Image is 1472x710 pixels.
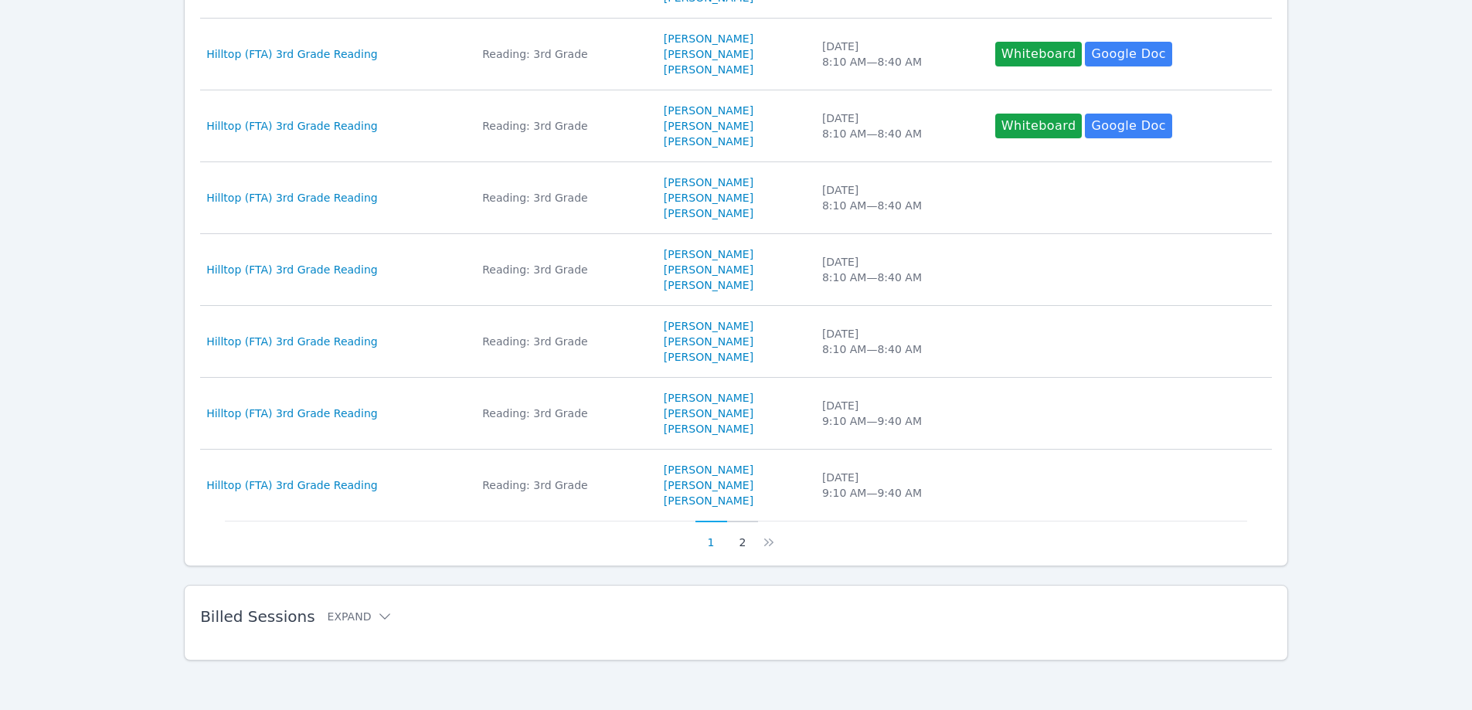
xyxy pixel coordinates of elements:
[664,406,753,421] a: [PERSON_NAME]
[1085,114,1171,138] a: Google Doc
[328,609,393,624] button: Expand
[482,406,645,421] div: Reading: 3rd Grade
[482,46,645,62] div: Reading: 3rd Grade
[482,477,645,493] div: Reading: 3rd Grade
[206,334,378,349] a: Hilltop (FTA) 3rd Grade Reading
[664,103,753,118] a: [PERSON_NAME]
[822,254,977,285] div: [DATE] 8:10 AM — 8:40 AM
[664,334,753,349] a: [PERSON_NAME]
[664,349,753,365] a: [PERSON_NAME]
[664,246,753,262] a: [PERSON_NAME]
[200,90,1272,162] tr: Hilltop (FTA) 3rd Grade ReadingReading: 3rd Grade[PERSON_NAME][PERSON_NAME][PERSON_NAME][DATE]8:1...
[200,306,1272,378] tr: Hilltop (FTA) 3rd Grade ReadingReading: 3rd Grade[PERSON_NAME][PERSON_NAME][PERSON_NAME][DATE]8:1...
[482,190,645,206] div: Reading: 3rd Grade
[995,42,1083,66] button: Whiteboard
[664,390,753,406] a: [PERSON_NAME]
[206,262,378,277] a: Hilltop (FTA) 3rd Grade Reading
[822,398,977,429] div: [DATE] 9:10 AM — 9:40 AM
[482,118,645,134] div: Reading: 3rd Grade
[995,114,1083,138] button: Whiteboard
[822,39,977,70] div: [DATE] 8:10 AM — 8:40 AM
[206,118,378,134] a: Hilltop (FTA) 3rd Grade Reading
[200,450,1272,521] tr: Hilltop (FTA) 3rd Grade ReadingReading: 3rd Grade[PERSON_NAME][PERSON_NAME][PERSON_NAME][DATE]9:1...
[200,19,1272,90] tr: Hilltop (FTA) 3rd Grade ReadingReading: 3rd Grade[PERSON_NAME][PERSON_NAME][PERSON_NAME][DATE]8:1...
[822,110,977,141] div: [DATE] 8:10 AM — 8:40 AM
[664,31,753,46] a: [PERSON_NAME]
[482,334,645,349] div: Reading: 3rd Grade
[1085,42,1171,66] a: Google Doc
[200,607,314,626] span: Billed Sessions
[664,462,753,477] a: [PERSON_NAME]
[664,206,753,221] a: [PERSON_NAME]
[664,134,753,149] a: [PERSON_NAME]
[695,521,727,550] button: 1
[822,470,977,501] div: [DATE] 9:10 AM — 9:40 AM
[206,46,378,62] a: Hilltop (FTA) 3rd Grade Reading
[664,421,753,437] a: [PERSON_NAME]
[664,493,753,508] a: [PERSON_NAME]
[664,62,753,77] a: [PERSON_NAME]
[664,118,753,134] a: [PERSON_NAME]
[206,406,378,421] a: Hilltop (FTA) 3rd Grade Reading
[482,262,645,277] div: Reading: 3rd Grade
[664,46,753,62] a: [PERSON_NAME]
[664,318,753,334] a: [PERSON_NAME]
[664,190,753,206] a: [PERSON_NAME]
[727,521,759,550] button: 2
[200,234,1272,306] tr: Hilltop (FTA) 3rd Grade ReadingReading: 3rd Grade[PERSON_NAME][PERSON_NAME][PERSON_NAME][DATE]8:1...
[664,175,753,190] a: [PERSON_NAME]
[200,378,1272,450] tr: Hilltop (FTA) 3rd Grade ReadingReading: 3rd Grade[PERSON_NAME][PERSON_NAME][PERSON_NAME][DATE]9:1...
[200,162,1272,234] tr: Hilltop (FTA) 3rd Grade ReadingReading: 3rd Grade[PERSON_NAME][PERSON_NAME][PERSON_NAME][DATE]8:1...
[822,182,977,213] div: [DATE] 8:10 AM — 8:40 AM
[206,190,378,206] a: Hilltop (FTA) 3rd Grade Reading
[664,477,753,493] a: [PERSON_NAME]
[664,277,753,293] a: [PERSON_NAME]
[206,477,378,493] a: Hilltop (FTA) 3rd Grade Reading
[822,326,977,357] div: [DATE] 8:10 AM — 8:40 AM
[664,262,753,277] a: [PERSON_NAME]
